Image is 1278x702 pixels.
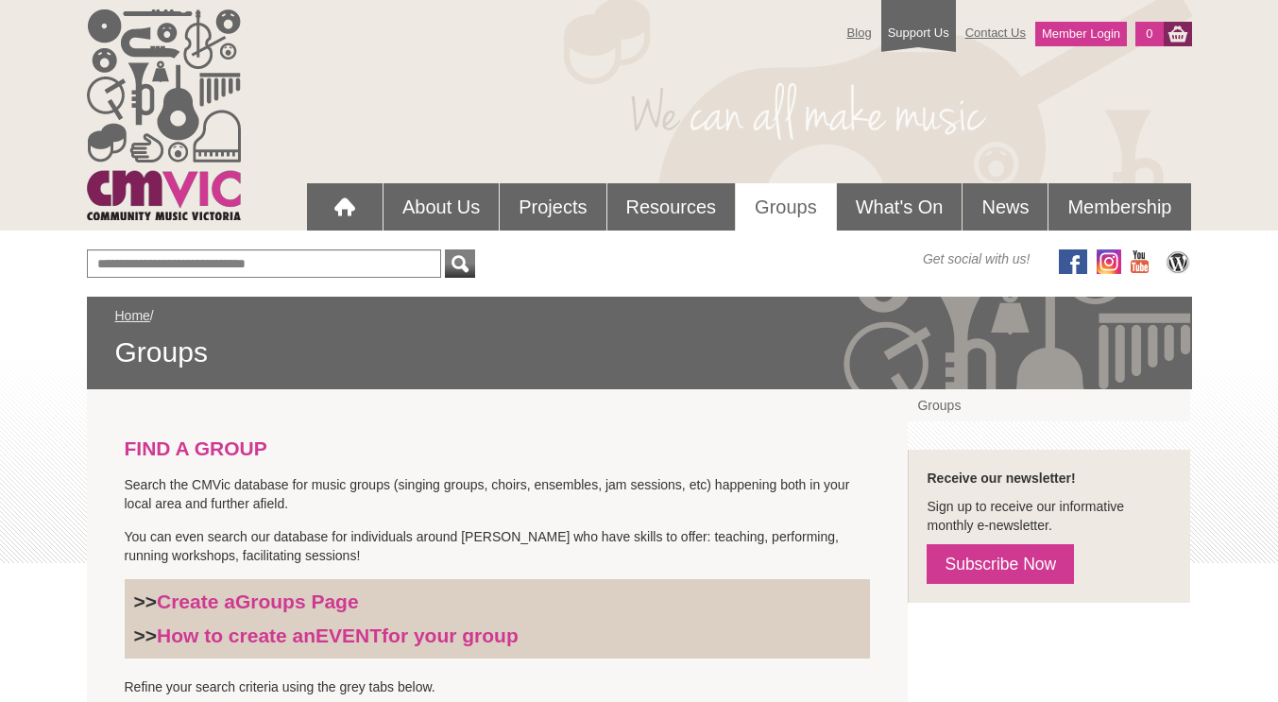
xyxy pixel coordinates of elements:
[963,183,1048,231] a: News
[134,590,861,614] h3: >>
[1035,22,1127,46] a: Member Login
[837,183,963,231] a: What's On
[927,497,1171,535] p: Sign up to receive our informative monthly e-newsletter.
[736,183,836,231] a: Groups
[157,625,519,646] a: How to create anEVENTfor your group
[115,334,1164,370] span: Groups
[607,183,736,231] a: Resources
[956,16,1035,49] a: Contact Us
[1164,249,1192,274] img: CMVic Blog
[125,527,871,565] p: You can even search our database for individuals around [PERSON_NAME] who have skills to offer: t...
[157,591,359,612] a: Create aGroups Page
[500,183,605,231] a: Projects
[908,389,1190,421] a: Groups
[383,183,499,231] a: About Us
[134,624,861,648] h3: >>
[315,625,382,646] strong: EVENT
[927,544,1074,584] a: Subscribe Now
[1097,249,1121,274] img: icon-instagram.png
[235,591,359,612] strong: Groups Page
[87,9,241,220] img: cmvic_logo.png
[927,471,1075,486] strong: Receive our newsletter!
[125,475,871,513] p: Search the CMVic database for music groups (singing groups, choirs, ensembles, jam sessions, etc)...
[923,249,1031,268] span: Get social with us!
[838,16,881,49] a: Blog
[125,437,267,459] strong: FIND A GROUP
[115,308,150,323] a: Home
[125,677,871,696] p: Refine your search criteria using the grey tabs below.
[1135,22,1163,46] a: 0
[115,306,1164,370] div: /
[1048,183,1190,231] a: Membership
